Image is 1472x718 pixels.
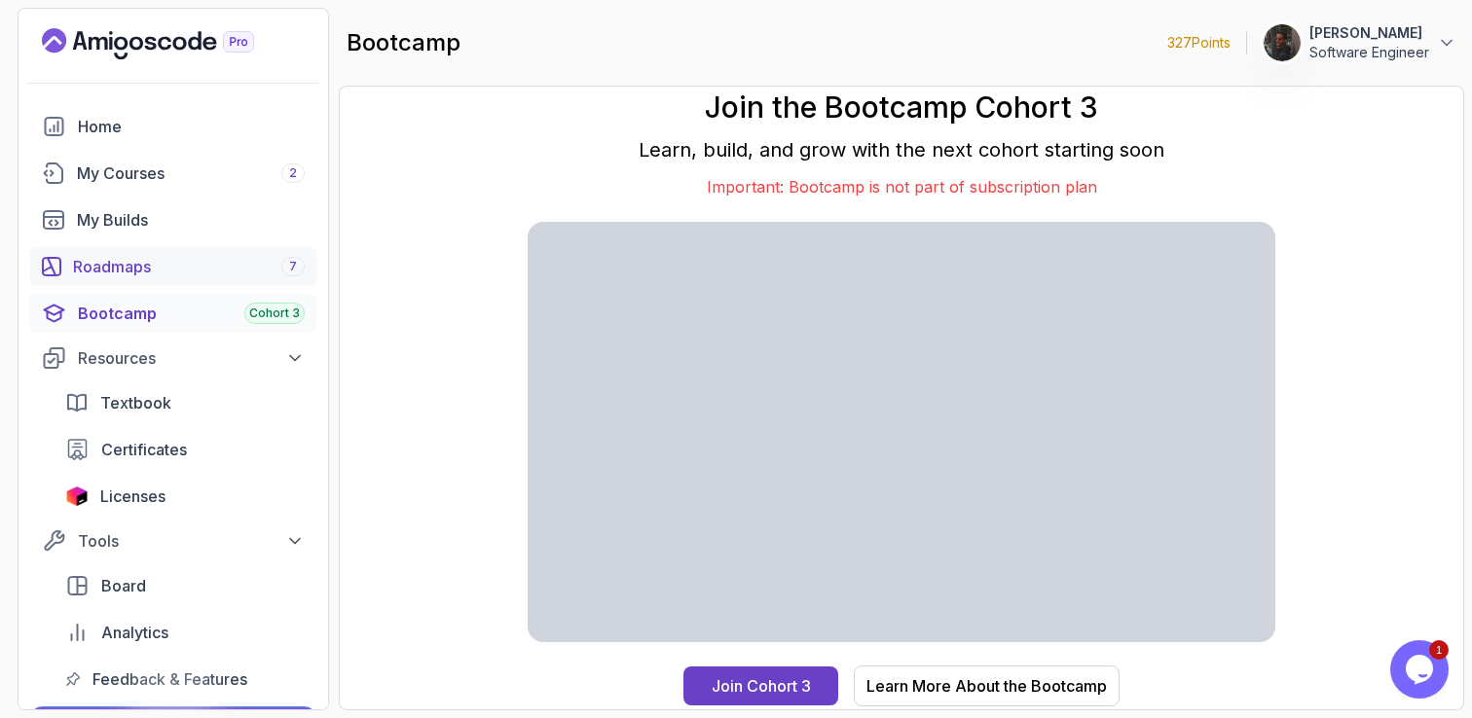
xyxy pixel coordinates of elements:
[77,208,305,232] div: My Builds
[78,529,305,553] div: Tools
[54,383,316,422] a: textbook
[54,660,316,699] a: feedback
[1309,43,1429,62] p: Software Engineer
[42,28,299,59] a: Landing page
[528,175,1275,198] p: Important: Bootcamp is not part of subscription plan
[1309,23,1429,43] p: [PERSON_NAME]
[1167,33,1231,53] p: 327 Points
[30,200,316,239] a: builds
[54,477,316,516] a: licenses
[92,667,247,691] span: Feedback & Features
[30,523,316,558] button: Tools
[528,136,1275,163] p: Learn, build, and grow with the next cohort starting soon
[866,674,1107,698] div: Learn More About the Bootcamp
[54,613,316,652] a: analytics
[30,341,316,376] button: Resources
[65,486,89,506] img: jetbrains icon
[101,621,168,644] span: Analytics
[289,165,297,181] span: 2
[100,391,171,414] span: Textbook
[1263,23,1456,62] button: user profile image[PERSON_NAME]Software Engineer
[101,438,187,461] span: Certificates
[347,27,460,58] h2: bootcamp
[528,90,1275,125] h1: Join the Bootcamp Cohort 3
[77,162,305,185] div: My Courses
[854,665,1120,706] button: Learn More About the Bootcamp
[78,346,305,370] div: Resources
[30,294,316,333] a: bootcamp
[683,666,838,705] button: Join Cohort 3
[73,255,305,278] div: Roadmaps
[30,107,316,146] a: home
[54,566,316,605] a: board
[30,154,316,193] a: courses
[1390,640,1453,699] iframe: chat widget
[78,115,305,138] div: Home
[1264,24,1301,61] img: user profile image
[289,259,297,274] span: 7
[30,247,316,286] a: roadmaps
[249,305,300,321] span: Cohort 3
[712,674,811,698] div: Join Cohort 3
[101,574,146,597] span: Board
[100,485,166,508] span: Licenses
[78,302,305,325] div: Bootcamp
[54,430,316,469] a: certificates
